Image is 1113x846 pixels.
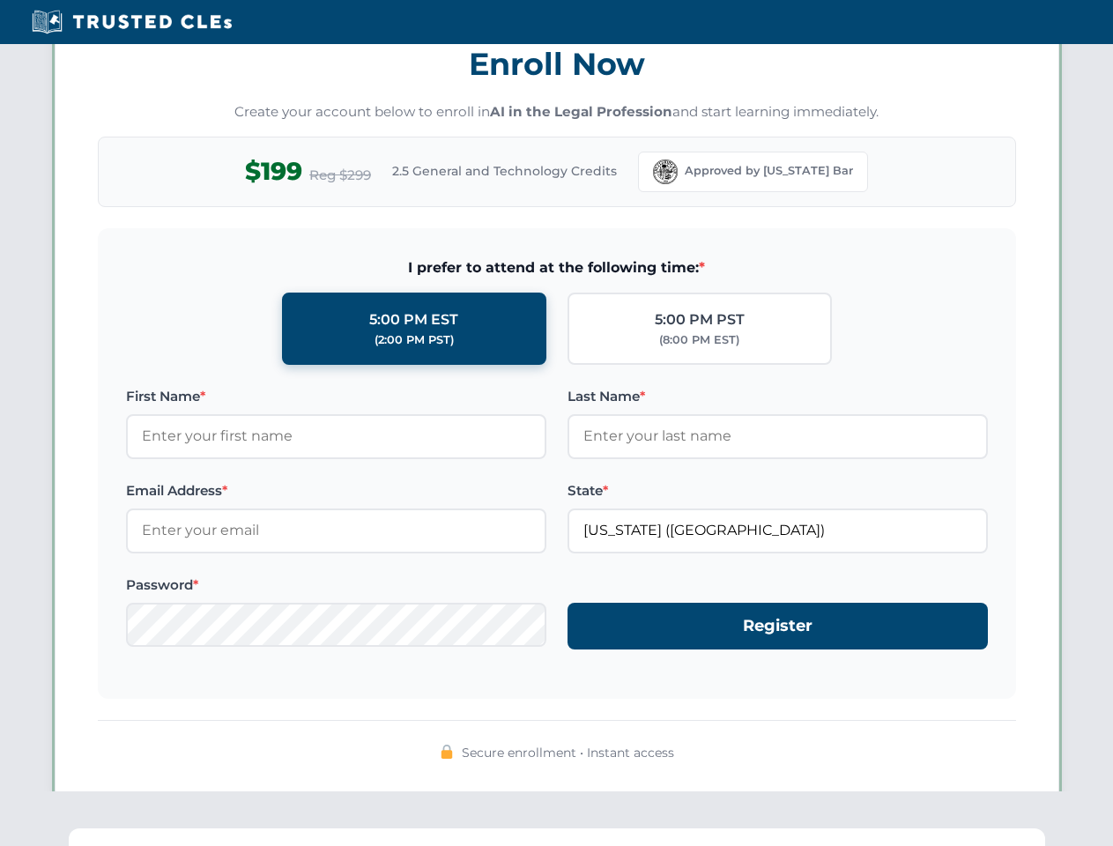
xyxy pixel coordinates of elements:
[126,414,546,458] input: Enter your first name
[653,160,678,184] img: Florida Bar
[26,9,237,35] img: Trusted CLEs
[375,331,454,349] div: (2:00 PM PST)
[685,162,853,180] span: Approved by [US_STATE] Bar
[655,308,745,331] div: 5:00 PM PST
[659,331,739,349] div: (8:00 PM EST)
[126,508,546,553] input: Enter your email
[568,386,988,407] label: Last Name
[126,386,546,407] label: First Name
[490,103,672,120] strong: AI in the Legal Profession
[568,508,988,553] input: Florida (FL)
[392,161,617,181] span: 2.5 General and Technology Credits
[126,256,988,279] span: I prefer to attend at the following time:
[126,575,546,596] label: Password
[126,480,546,501] label: Email Address
[98,36,1016,92] h3: Enroll Now
[369,308,458,331] div: 5:00 PM EST
[309,165,371,186] span: Reg $299
[568,603,988,649] button: Register
[440,745,454,759] img: 🔒
[98,102,1016,122] p: Create your account below to enroll in and start learning immediately.
[568,414,988,458] input: Enter your last name
[245,152,302,191] span: $199
[568,480,988,501] label: State
[462,743,674,762] span: Secure enrollment • Instant access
